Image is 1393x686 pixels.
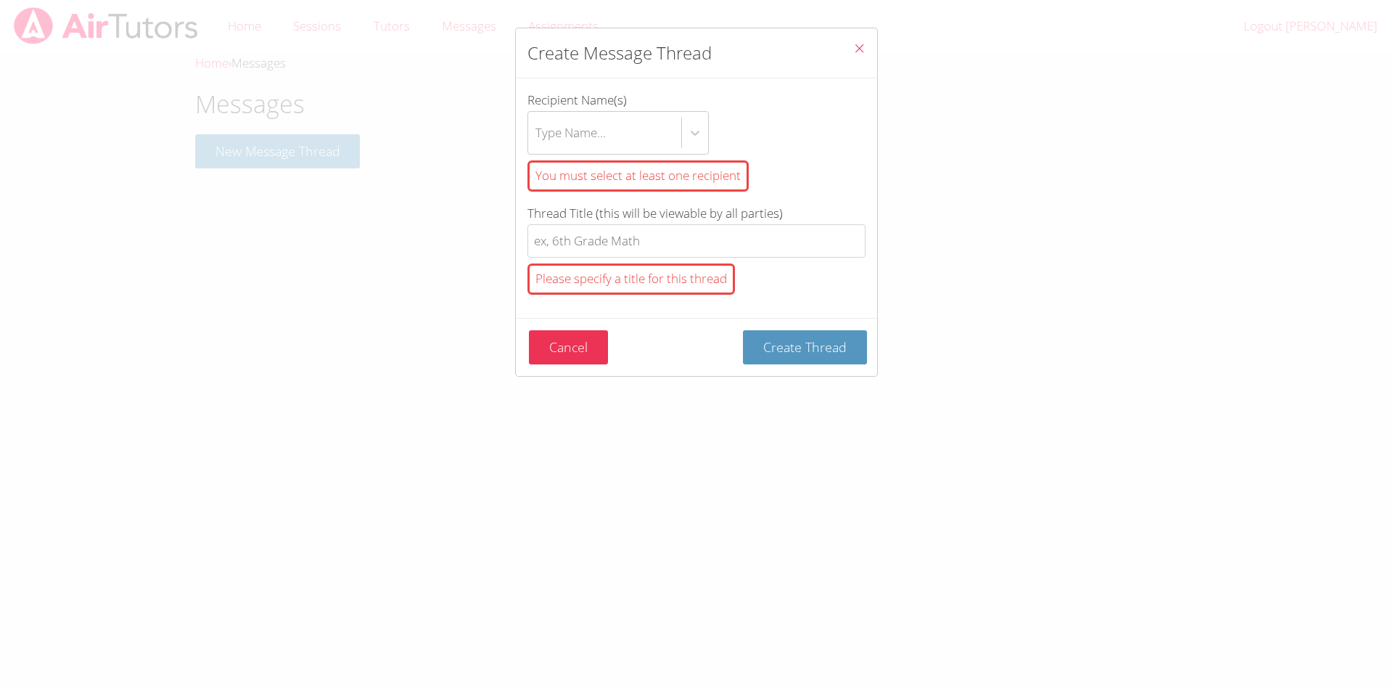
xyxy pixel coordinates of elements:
[527,205,783,221] span: Thread Title (this will be viewable by all parties)
[529,330,608,364] button: Cancel
[763,338,847,356] span: Create Thread
[842,28,877,73] button: Close
[535,116,537,150] input: Recipient Name(s)Type Name...You must select at least one recipient
[527,264,735,295] div: Please specify a title for this thread
[527,160,749,192] div: You must select at least one recipient
[527,224,866,258] input: Thread Title (this will be viewable by all parties)Please specify a title for this thread
[535,122,606,143] div: Type Name...
[527,91,627,108] span: Recipient Name(s)
[743,330,867,364] button: Create Thread
[527,40,712,66] h2: Create Message Thread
